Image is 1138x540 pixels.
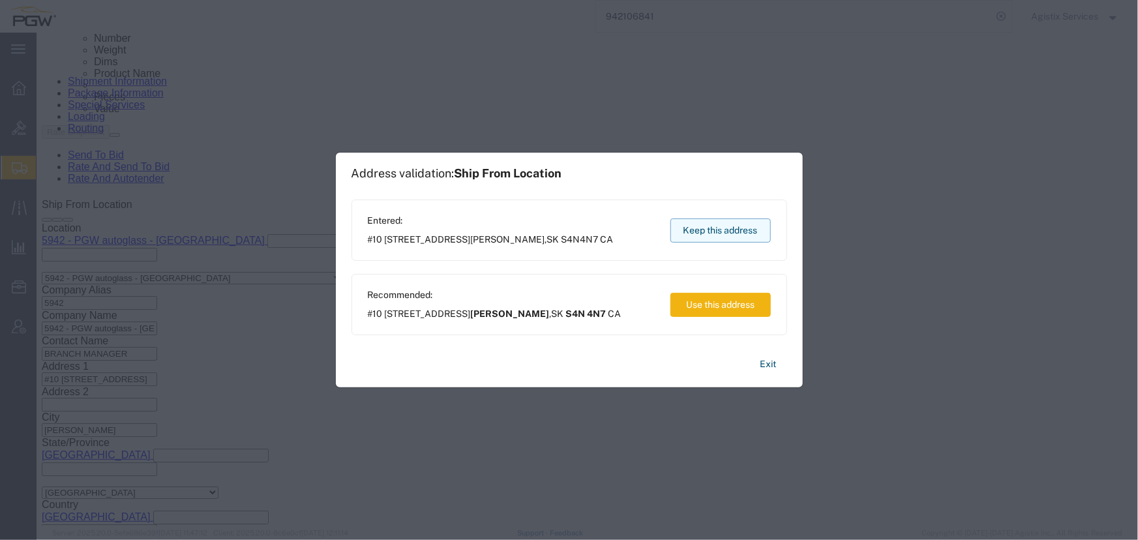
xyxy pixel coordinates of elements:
h1: Address validation: [352,166,562,181]
span: CA [601,234,614,245]
span: [PERSON_NAME] [471,308,550,319]
span: [PERSON_NAME] [471,234,545,245]
span: Recommended: [368,288,621,302]
span: #10 [STREET_ADDRESS] , [368,307,621,321]
button: Use this address [670,293,771,317]
span: SK [552,308,564,319]
span: CA [608,308,621,319]
span: #10 [STREET_ADDRESS] , [368,233,614,247]
span: SK [547,234,560,245]
span: Entered: [368,214,614,228]
span: S4N 4N7 [566,308,606,319]
span: Ship From Location [455,166,562,180]
button: Exit [750,353,787,376]
button: Keep this address [670,218,771,243]
span: S4N4N7 [562,234,599,245]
